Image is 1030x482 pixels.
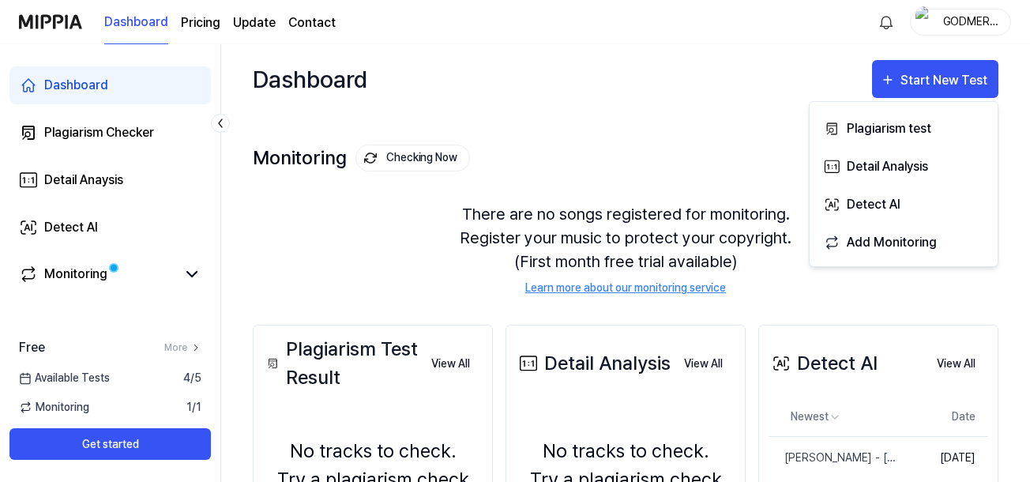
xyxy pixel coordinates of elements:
[872,60,998,98] button: Start New Test
[671,348,735,380] button: View All
[769,450,897,466] div: [PERSON_NAME] - [PERSON_NAME] rec
[900,70,991,91] div: Start New Test
[897,436,988,479] td: [DATE]
[44,218,98,237] div: Detect AI
[355,145,470,171] button: Checking Now
[233,13,276,32] a: Update
[253,183,998,315] div: There are no songs registered for monitoring. Register your music to protect your copyright. (Fir...
[419,347,483,380] a: View All
[910,9,1011,36] button: profileGODMERCY
[847,119,984,139] div: Plagiarism test
[419,348,483,380] button: View All
[253,145,470,171] div: Monitoring
[288,13,336,32] a: Contact
[671,347,735,380] a: View All
[939,13,1001,30] div: GODMERCY
[253,60,367,98] div: Dashboard
[897,398,988,436] th: Date
[164,341,201,355] a: More
[9,66,211,104] a: Dashboard
[816,108,991,146] button: Plagiarism test
[104,1,168,44] a: Dashboard
[44,123,154,142] div: Plagiarism Checker
[9,209,211,247] a: Detect AI
[847,156,984,177] div: Detail Analysis
[915,6,934,38] img: profile
[44,265,107,284] div: Monitoring
[769,349,878,378] div: Detect AI
[19,338,45,357] span: Free
[9,114,211,152] a: Plagiarism Checker
[525,280,726,296] a: Learn more about our monitoring service
[924,347,988,380] a: View All
[19,370,110,386] span: Available Tests
[183,370,201,386] span: 4 / 5
[816,146,991,184] button: Detail Analysis
[44,171,123,190] div: Detail Anaysis
[9,161,211,199] a: Detail Anaysis
[769,437,897,479] a: [PERSON_NAME] - [PERSON_NAME] rec
[263,335,419,392] div: Plagiarism Test Result
[44,76,108,95] div: Dashboard
[186,399,201,416] span: 1 / 1
[847,194,984,215] div: Detect AI
[877,13,896,32] img: 알림
[364,152,377,164] img: monitoring Icon
[9,428,211,460] button: Get started
[816,222,991,260] button: Add Monitoring
[924,348,988,380] button: View All
[847,232,984,253] div: Add Monitoring
[816,184,991,222] button: Detect AI
[181,13,220,32] a: Pricing
[19,265,176,284] a: Monitoring
[516,349,671,378] div: Detail Analysis
[19,399,89,416] span: Monitoring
